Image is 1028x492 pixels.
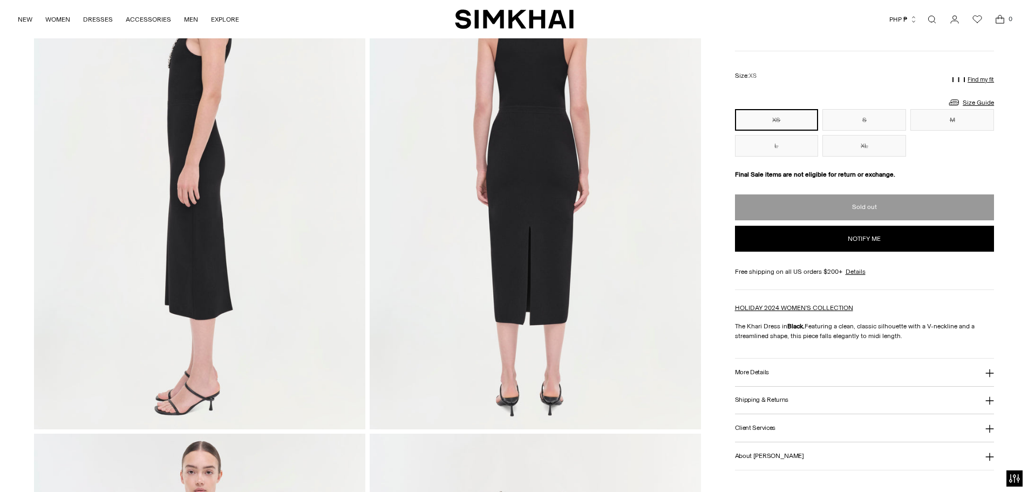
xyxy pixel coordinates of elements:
[735,135,819,157] button: L
[944,9,965,30] a: Go to the account page
[735,414,995,442] button: Client Services
[83,8,113,31] a: DRESSES
[910,109,994,131] button: M
[921,9,943,30] a: Open search modal
[735,424,776,432] h3: Client Services
[735,226,995,252] button: Notify me
[455,9,574,30] a: SIMKHAI
[735,71,757,81] label: Size:
[211,8,239,31] a: EXPLORE
[889,8,917,31] button: PHP ₱
[735,387,995,414] button: Shipping & Returns
[735,171,895,178] strong: Final Sale items are not eligible for return or exchange.
[735,396,789,403] h3: Shipping & Returns
[989,9,1011,30] a: Open cart modal
[735,304,853,312] a: HOLIDAY 2024 WOMEN'S COLLECTION
[735,453,804,460] h3: About [PERSON_NAME]
[126,8,171,31] a: ACCESSORIES
[846,267,866,277] a: Details
[735,109,819,131] button: XS
[735,359,995,386] button: More Details
[184,8,198,31] a: MEN
[822,109,906,131] button: S
[749,72,757,79] span: XS
[822,135,906,157] button: XL
[735,267,995,277] div: Free shipping on all US orders $200+
[787,322,805,330] strong: Black.
[735,321,995,341] p: The Khari Dress in Featuring a clean, classic silhouette with a V-neckline and a streamlined shap...
[735,369,769,376] h3: More Details
[1005,14,1015,24] span: 0
[45,8,70,31] a: WOMEN
[966,9,988,30] a: Wishlist
[735,442,995,470] button: About [PERSON_NAME]
[948,96,994,109] a: Size Guide
[18,8,32,31] a: NEW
